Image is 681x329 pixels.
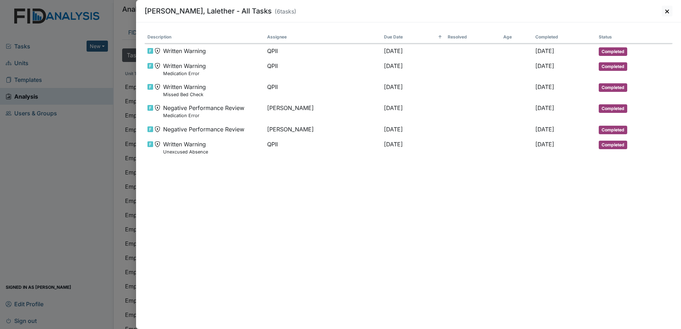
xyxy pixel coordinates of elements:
th: Toggle SortBy [532,31,596,43]
span: Completed [599,83,627,92]
td: QPII [264,59,381,80]
span: [DATE] [535,104,554,111]
span: Written Warning [163,47,206,55]
th: Toggle SortBy [145,31,264,43]
span: [DATE] [535,47,554,54]
th: Toggle SortBy [381,31,445,43]
span: Completed [599,47,627,56]
span: Negative Performance Review Medication Error [163,104,244,119]
small: Missed Bed Check [163,91,206,98]
th: Toggle SortBy [500,31,532,43]
span: Written Warning Missed Bed Check [163,83,206,98]
span: [DATE] [535,62,554,69]
span: Completed [599,126,627,134]
td: [PERSON_NAME] [264,122,381,137]
span: Written Warning Medication Error [163,62,206,77]
th: Toggle SortBy [264,31,381,43]
span: [DATE] [384,47,403,54]
span: [DATE] [384,104,403,111]
span: [DATE] [384,83,403,90]
span: ↑ [438,34,442,40]
h3: [PERSON_NAME], Lalether - All Tasks [145,6,296,16]
span: [DATE] [384,62,403,69]
small: Medication Error [163,70,206,77]
span: Written Warning Unexcused Absence [163,140,208,155]
span: [DATE] [384,141,403,148]
td: QPII [264,80,381,101]
td: QPII [264,137,381,158]
td: [PERSON_NAME] [264,101,381,122]
span: [DATE] [535,141,554,148]
span: Completed [599,62,627,71]
span: Completed [599,141,627,149]
span: [DATE] [384,126,403,133]
span: Completed [599,104,627,113]
small: Unexcused Absence [163,148,208,155]
span: [DATE] [535,83,554,90]
th: Toggle SortBy [445,31,500,43]
small: Medication Error [163,112,244,119]
span: ( 6 tasks) [275,8,296,15]
span: [DATE] [535,126,554,133]
th: Toggle SortBy [596,31,672,43]
button: × [662,6,672,16]
td: QPII [264,43,381,59]
span: Negative Performance Review [163,125,244,134]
